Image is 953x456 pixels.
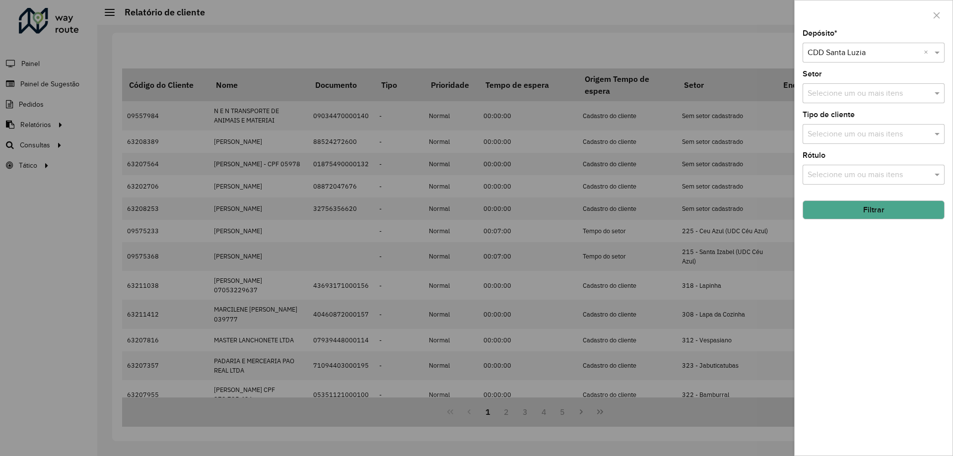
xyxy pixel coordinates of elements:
[924,47,932,59] span: Clear all
[803,68,822,80] label: Setor
[803,200,945,219] button: Filtrar
[803,109,855,121] label: Tipo de cliente
[803,27,837,39] label: Depósito
[803,149,825,161] label: Rótulo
